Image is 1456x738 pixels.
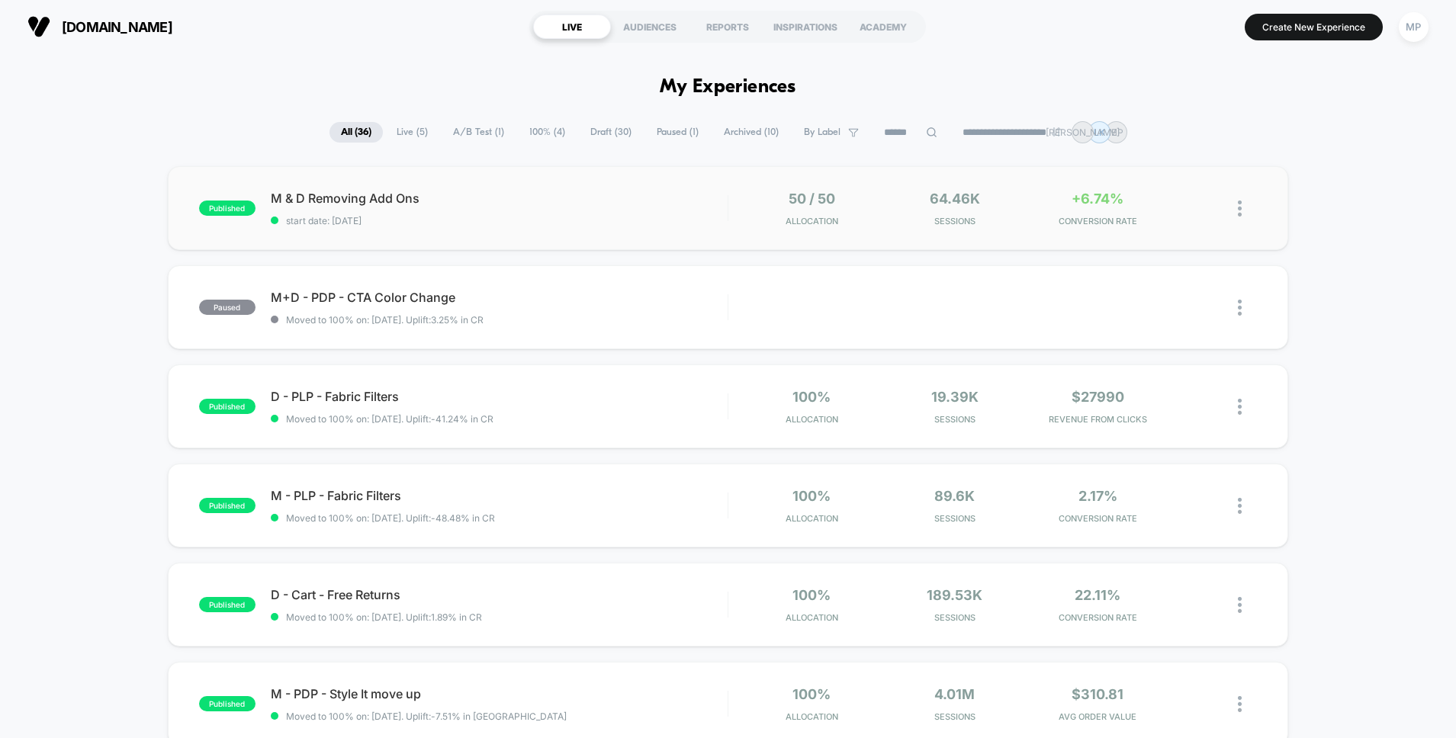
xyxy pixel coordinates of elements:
[62,19,172,35] span: [DOMAIN_NAME]
[1030,414,1165,425] span: REVENUE FROM CLICKS
[1075,587,1120,603] span: 22.11%
[1238,696,1242,712] img: close
[579,122,643,143] span: Draft ( 30 )
[199,201,256,216] span: published
[1030,612,1165,623] span: CONVERSION RATE
[1078,488,1117,504] span: 2.17%
[611,14,689,39] div: AUDIENCES
[1030,711,1165,722] span: AVG ORDER VALUE
[786,414,838,425] span: Allocation
[199,597,256,612] span: published
[792,389,831,405] span: 100%
[767,14,844,39] div: INSPIRATIONS
[199,498,256,513] span: published
[1238,201,1242,217] img: close
[844,14,922,39] div: ACADEMY
[1238,498,1242,514] img: close
[1245,14,1383,40] button: Create New Experience
[786,711,838,722] span: Allocation
[1030,216,1165,226] span: CONVERSION RATE
[786,513,838,524] span: Allocation
[271,686,728,701] span: M - PDP - Style It move up
[286,611,482,623] span: Moved to 100% on: [DATE] . Uplift: 1.89% in CR
[1072,191,1123,207] span: +6.74%
[887,216,1023,226] span: Sessions
[1046,127,1120,138] p: [PERSON_NAME]
[712,122,790,143] span: Archived ( 10 )
[23,14,177,39] button: [DOMAIN_NAME]
[1238,399,1242,415] img: close
[385,122,439,143] span: Live ( 5 )
[931,389,979,405] span: 19.39k
[442,122,516,143] span: A/B Test ( 1 )
[199,696,256,711] span: published
[286,413,493,425] span: Moved to 100% on: [DATE] . Uplift: -41.24% in CR
[887,711,1023,722] span: Sessions
[271,215,728,226] span: start date: [DATE]
[930,191,980,207] span: 64.46k
[789,191,835,207] span: 50 / 50
[518,122,577,143] span: 100% ( 4 )
[271,389,728,404] span: D - PLP - Fabric Filters
[1072,686,1123,702] span: $310.81
[804,127,840,138] span: By Label
[1238,597,1242,613] img: close
[271,191,728,206] span: M & D Removing Add Ons
[1238,300,1242,316] img: close
[286,512,495,524] span: Moved to 100% on: [DATE] . Uplift: -48.48% in CR
[660,76,796,98] h1: My Experiences
[533,14,611,39] div: LIVE
[286,314,484,326] span: Moved to 100% on: [DATE] . Uplift: 3.25% in CR
[792,686,831,702] span: 100%
[887,612,1023,623] span: Sessions
[887,513,1023,524] span: Sessions
[199,300,256,315] span: paused
[1030,513,1165,524] span: CONVERSION RATE
[271,488,728,503] span: M - PLP - Fabric Filters
[1399,12,1429,42] div: MP
[199,399,256,414] span: published
[786,216,838,226] span: Allocation
[792,587,831,603] span: 100%
[887,414,1023,425] span: Sessions
[786,612,838,623] span: Allocation
[645,122,710,143] span: Paused ( 1 )
[934,686,975,702] span: 4.01M
[1394,11,1433,43] button: MP
[286,711,567,722] span: Moved to 100% on: [DATE] . Uplift: -7.51% in [GEOGRAPHIC_DATA]
[927,587,982,603] span: 189.53k
[329,122,383,143] span: All ( 36 )
[934,488,975,504] span: 89.6k
[792,488,831,504] span: 100%
[1072,389,1124,405] span: $27990
[27,15,50,38] img: Visually logo
[271,587,728,602] span: D - Cart - Free Returns
[271,290,728,305] span: M+D - PDP - CTA Color Change
[689,14,767,39] div: REPORTS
